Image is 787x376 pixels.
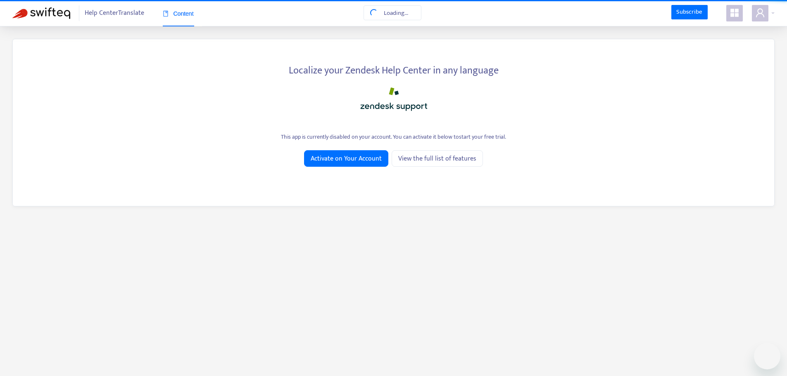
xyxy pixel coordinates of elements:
[163,11,169,17] span: book
[25,60,762,78] div: Localize your Zendesk Help Center in any language
[392,150,483,167] a: View the full list of features
[671,5,708,20] a: Subscribe
[754,343,780,369] iframe: Button to launch messaging window
[352,84,435,114] img: zendesk_support_logo.png
[730,8,739,18] span: appstore
[755,8,765,18] span: user
[12,7,70,19] img: Swifteq
[311,154,382,164] span: Activate on Your Account
[25,132,762,141] div: This app is currently disabled on your account. You can activate it below to start your free trial .
[85,5,144,21] span: Help Center Translate
[304,150,388,167] button: Activate on Your Account
[163,10,194,17] span: Content
[398,154,476,164] span: View the full list of features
